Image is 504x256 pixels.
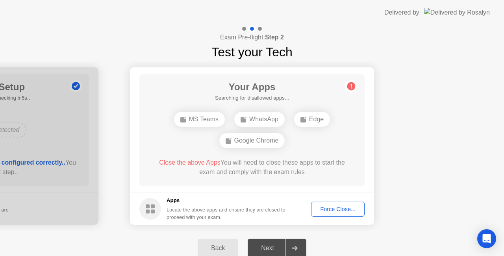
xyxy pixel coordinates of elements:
[215,80,289,94] h1: Your Apps
[311,202,365,217] button: Force Close...
[220,33,284,42] h4: Exam Pre-flight:
[159,159,220,166] span: Close the above Apps
[167,206,286,221] div: Locate the above apps and ensure they are closed to proceed with your exam.
[200,245,236,252] div: Back
[384,8,419,17] div: Delivered by
[424,8,490,17] img: Delivered by Rosalyn
[250,245,285,252] div: Next
[219,133,285,148] div: Google Chrome
[477,229,496,248] div: Open Intercom Messenger
[174,112,225,127] div: MS Teams
[314,206,362,212] div: Force Close...
[265,34,284,41] b: Step 2
[151,158,354,177] div: You will need to close these apps to start the exam and comply with the exam rules
[294,112,330,127] div: Edge
[167,197,286,204] h5: Apps
[211,43,293,61] h1: Test your Tech
[234,112,285,127] div: WhatsApp
[215,94,289,102] h5: Searching for disallowed apps...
